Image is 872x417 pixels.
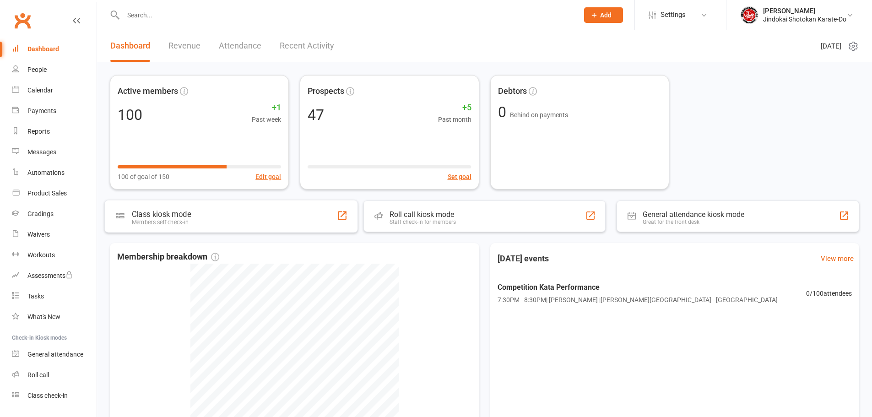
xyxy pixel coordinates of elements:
[12,183,97,204] a: Product Sales
[498,85,527,98] span: Debtors
[390,210,456,219] div: Roll call kiosk mode
[117,250,219,264] span: Membership breakdown
[219,30,261,62] a: Attendance
[510,111,568,119] span: Behind on payments
[806,288,852,298] span: 0 / 100 attendees
[27,292,44,300] div: Tasks
[498,282,778,293] span: Competition Kata Performance
[12,80,97,101] a: Calendar
[12,365,97,385] a: Roll call
[821,253,854,264] a: View more
[132,219,191,226] div: Members self check-in
[490,250,556,267] h3: [DATE] events
[280,30,334,62] a: Recent Activity
[132,210,191,219] div: Class kiosk mode
[584,7,623,23] button: Add
[763,15,846,23] div: Jindokai Shotokan Karate-Do
[12,101,97,121] a: Payments
[12,344,97,365] a: General attendance kiosk mode
[12,204,97,224] a: Gradings
[27,313,60,320] div: What's New
[118,85,178,98] span: Active members
[12,224,97,245] a: Waivers
[27,107,56,114] div: Payments
[308,85,344,98] span: Prospects
[12,307,97,327] a: What's New
[821,41,841,52] span: [DATE]
[308,108,324,122] div: 47
[11,9,34,32] a: Clubworx
[27,66,47,73] div: People
[27,45,59,53] div: Dashboard
[255,172,281,182] button: Edit goal
[448,172,471,182] button: Set goal
[12,142,97,162] a: Messages
[643,210,744,219] div: General attendance kiosk mode
[27,251,55,259] div: Workouts
[498,295,778,305] span: 7:30PM - 8:30PM | [PERSON_NAME] | [PERSON_NAME][GEOGRAPHIC_DATA] - [GEOGRAPHIC_DATA]
[27,231,50,238] div: Waivers
[252,114,281,125] span: Past week
[390,219,456,225] div: Staff check-in for members
[12,60,97,80] a: People
[498,103,510,121] span: 0
[12,286,97,307] a: Tasks
[600,11,612,19] span: Add
[438,101,471,114] span: +5
[118,108,142,122] div: 100
[27,190,67,197] div: Product Sales
[110,30,150,62] a: Dashboard
[12,162,97,183] a: Automations
[118,172,169,182] span: 100 of goal of 150
[168,30,200,62] a: Revenue
[27,351,83,358] div: General attendance
[27,128,50,135] div: Reports
[120,9,572,22] input: Search...
[438,114,471,125] span: Past month
[27,148,56,156] div: Messages
[12,121,97,142] a: Reports
[740,6,758,24] img: thumb_image1661986740.png
[27,210,54,217] div: Gradings
[27,87,53,94] div: Calendar
[27,371,49,379] div: Roll call
[12,265,97,286] a: Assessments
[763,7,846,15] div: [PERSON_NAME]
[27,169,65,176] div: Automations
[12,245,97,265] a: Workouts
[12,385,97,406] a: Class kiosk mode
[27,272,73,279] div: Assessments
[643,219,744,225] div: Great for the front desk
[661,5,686,25] span: Settings
[252,101,281,114] span: +1
[27,392,68,399] div: Class check-in
[12,39,97,60] a: Dashboard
